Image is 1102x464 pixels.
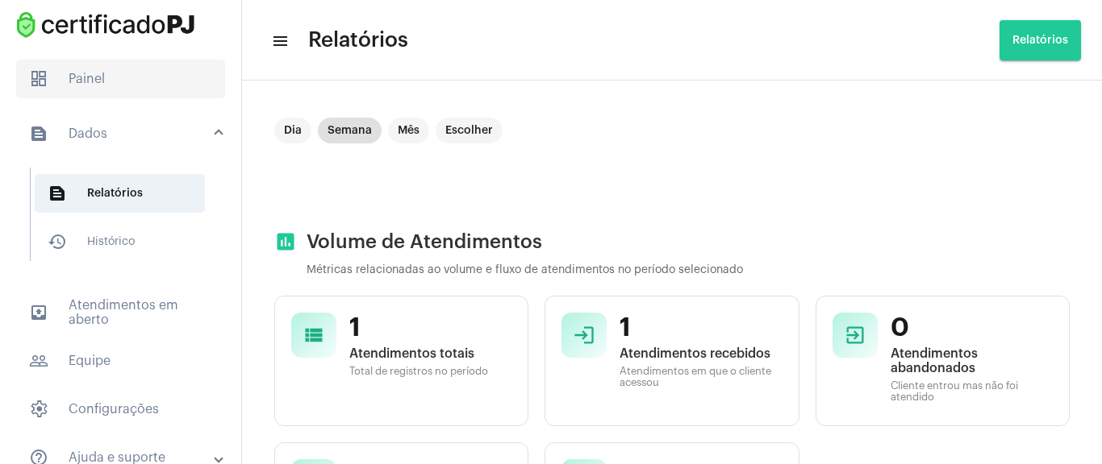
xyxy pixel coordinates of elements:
[844,324,866,346] mat-icon: exit_to_app
[620,366,782,388] span: Atendimentos em que o cliente acessou
[620,346,782,361] span: Atendimentos recebidos
[349,346,511,361] span: Atendimentos totais
[891,346,1053,375] span: Atendimentos abandonados
[29,400,48,419] span: sidenav icon
[13,8,198,42] img: fba4626d-73b5-6c3e-879c-9397d3eee438.png
[35,174,205,213] span: Relatórios
[891,313,1053,343] span: 0
[16,390,225,429] span: Configurações
[29,351,48,371] mat-icon: sidenav icon
[303,324,325,346] mat-icon: view_list
[307,264,1070,276] p: Métricas relacionadas ao volume e fluxo de atendimentos no período selecionado
[10,108,241,159] mat-expansion-panel-header: sidenav iconDados
[29,303,48,322] mat-icon: sidenav icon
[891,380,1053,403] span: Cliente entrou mas não foi atendido
[274,230,1070,253] h2: Volume de Atendimentos
[318,118,382,143] mat-chip: Semana
[16,60,225,98] span: Painel
[48,232,67,251] mat-icon: sidenav icon
[573,324,595,346] mat-icon: login
[35,222,205,261] span: Histórico
[10,159,241,284] div: sidenav iconDados
[349,313,511,343] span: 1
[271,31,287,51] mat-icon: sidenav icon
[388,118,429,143] mat-chip: Mês
[274,118,311,143] mat-chip: Dia
[48,184,67,203] mat-icon: sidenav icon
[29,124,48,143] mat-icon: sidenav icon
[274,230,297,253] mat-icon: assessment
[436,118,503,143] mat-chip: Escolher
[1000,20,1081,60] button: Relatórios
[620,313,782,343] span: 1
[16,293,225,332] span: Atendimentos em aberto
[349,366,511,377] span: Total de registros no período
[308,27,408,53] span: Relatórios
[16,342,225,380] span: Equipe
[29,69,48,89] span: sidenav icon
[1012,35,1068,46] span: Relatórios
[29,124,215,143] mat-panel-title: Dados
